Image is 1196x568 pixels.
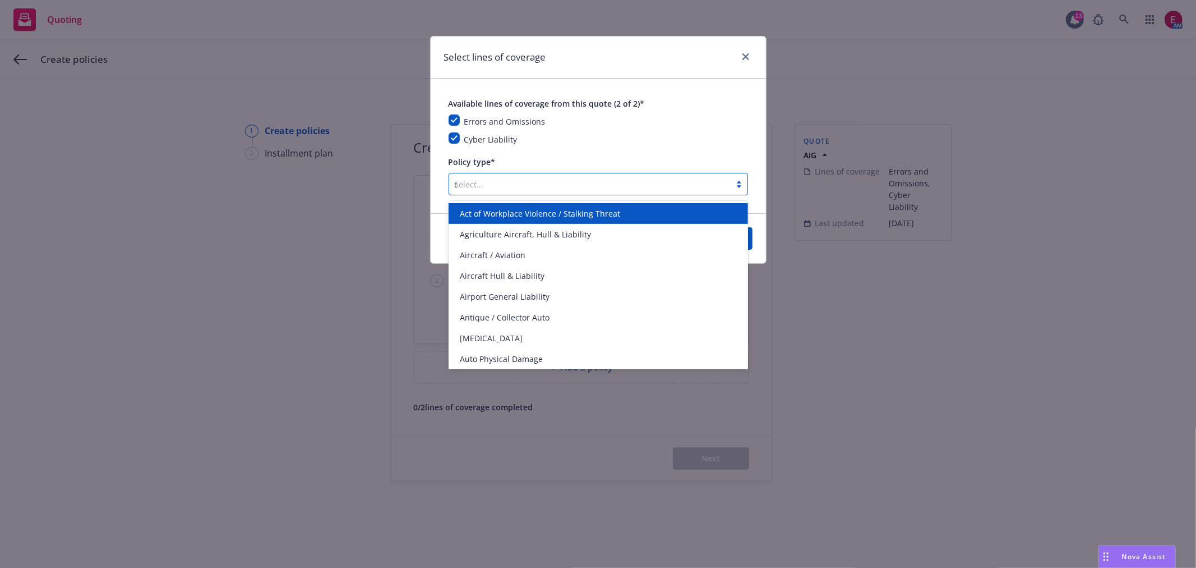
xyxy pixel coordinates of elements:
[460,312,549,323] span: Antique / Collector Auto
[460,249,525,261] span: Aircraft / Aviation
[464,134,518,145] span: Cyber Liability
[460,228,591,240] span: Agriculture Aircraft, Hull & Liability
[464,116,546,127] span: Errors and Omissions
[1122,552,1166,561] span: Nova Assist
[460,353,543,365] span: Auto Physical Damage
[460,208,620,219] span: Act of Workplace Violence / Stalking Threat
[460,270,544,282] span: Aircraft Hull & Liability
[444,50,546,65] h1: Select lines of coverage
[1099,546,1113,567] div: Drag to move
[449,98,645,109] span: Available lines of coverage from this quote (2 of 2)*
[739,50,752,63] a: close
[449,157,496,167] span: Policy type*
[1098,546,1176,568] button: Nova Assist
[460,332,523,344] span: [MEDICAL_DATA]
[460,291,549,303] span: Airport General Liability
